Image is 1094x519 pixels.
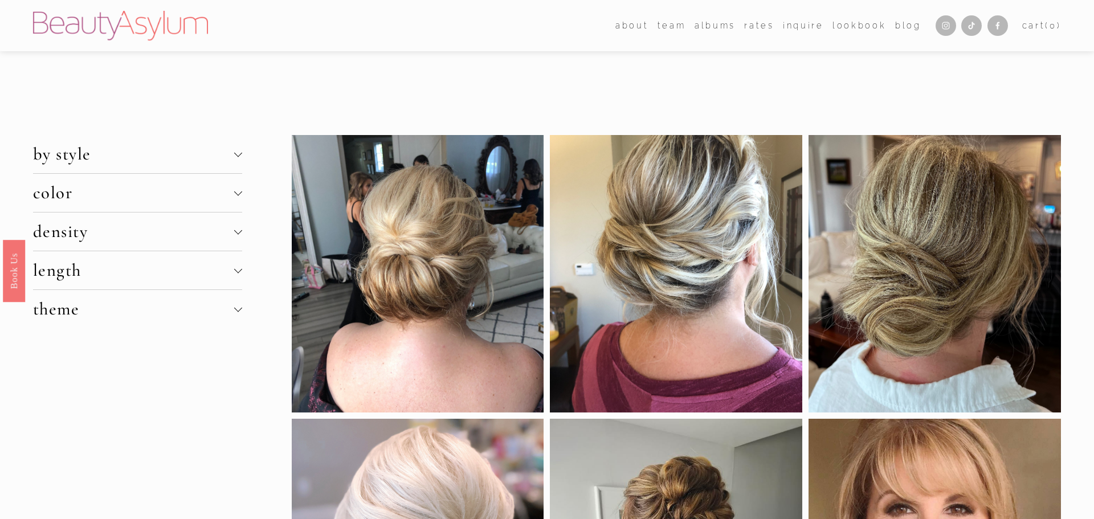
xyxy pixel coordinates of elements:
[33,144,234,165] span: by style
[33,260,234,281] span: length
[33,212,242,251] button: density
[33,290,242,328] button: theme
[33,174,242,212] button: color
[3,239,25,301] a: Book Us
[33,299,234,320] span: theme
[33,135,242,173] button: by style
[936,15,956,36] a: Instagram
[783,17,824,34] a: Inquire
[744,17,774,34] a: Rates
[1022,18,1062,33] a: 0 items in cart
[895,17,921,34] a: Blog
[33,221,234,242] span: density
[615,17,648,34] a: folder dropdown
[615,18,648,33] span: about
[832,17,886,34] a: Lookbook
[961,15,982,36] a: TikTok
[33,251,242,289] button: length
[987,15,1008,36] a: Facebook
[1050,21,1057,30] span: 0
[695,17,736,34] a: albums
[33,182,234,203] span: color
[658,18,686,33] span: team
[658,17,686,34] a: folder dropdown
[1045,21,1061,30] span: ( )
[33,11,208,40] img: Beauty Asylum | Bridal Hair &amp; Makeup Charlotte &amp; Atlanta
